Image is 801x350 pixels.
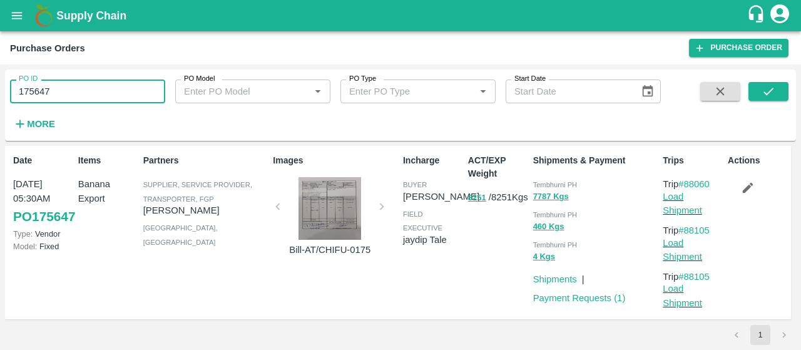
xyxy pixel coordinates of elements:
[56,7,747,24] a: Supply Chain
[663,177,723,191] p: Trip
[143,203,268,217] p: [PERSON_NAME]
[663,154,723,167] p: Trips
[349,74,376,84] label: PO Type
[468,190,528,205] p: / 8251 Kgs
[283,243,377,257] p: Bill-AT/CHIFU-0175
[636,80,660,103] button: Choose date
[3,1,31,30] button: open drawer
[663,270,723,284] p: Trip
[663,192,702,215] a: Load Shipment
[663,224,723,237] p: Trip
[143,154,268,167] p: Partners
[78,154,138,167] p: Items
[678,225,710,235] a: #88105
[533,250,555,264] button: 4 Kgs
[514,74,546,84] label: Start Date
[27,119,55,129] strong: More
[768,3,791,29] div: account of current user
[506,80,631,103] input: Start Date
[344,83,455,100] input: Enter PO Type
[678,272,710,282] a: #88105
[533,190,569,204] button: 7787 Kgs
[533,241,578,249] span: Tembhurni PH
[13,242,37,251] span: Model:
[13,205,75,228] a: PO175647
[78,177,138,205] p: Banana Export
[468,191,486,205] button: 8251
[577,267,584,286] div: |
[10,113,58,135] button: More
[403,210,442,232] span: field executive
[689,39,788,57] a: Purchase Order
[31,3,56,28] img: logo
[533,154,658,167] p: Shipments & Payment
[143,181,252,202] span: Supplier, Service Provider, Transporter, FGP
[10,80,165,103] input: Enter PO ID
[56,9,126,22] b: Supply Chain
[10,40,85,56] div: Purchase Orders
[663,284,702,307] a: Load Shipment
[533,211,578,219] span: Tembhurni PH
[468,154,528,180] p: ACT/EXP Weight
[13,177,73,205] p: [DATE] 05:30AM
[273,154,398,167] p: Images
[678,179,710,189] a: #88060
[179,83,290,100] input: Enter PO Model
[663,238,702,262] a: Load Shipment
[728,154,788,167] p: Actions
[403,190,479,203] p: [PERSON_NAME]
[19,74,38,84] label: PO ID
[310,83,326,100] button: Open
[725,325,796,345] nav: pagination navigation
[13,240,73,252] p: Fixed
[143,224,218,245] span: [GEOGRAPHIC_DATA] , [GEOGRAPHIC_DATA]
[475,83,491,100] button: Open
[403,181,427,188] span: buyer
[184,74,215,84] label: PO Model
[13,229,33,239] span: Type:
[533,181,578,188] span: Tembhurni PH
[403,154,463,167] p: Incharge
[13,228,73,240] p: Vendor
[533,293,626,303] a: Payment Requests (1)
[747,4,768,27] div: customer-support
[403,233,463,247] p: jaydip Tale
[750,325,770,345] button: page 1
[13,154,73,167] p: Date
[533,220,564,234] button: 460 Kgs
[533,274,577,284] a: Shipments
